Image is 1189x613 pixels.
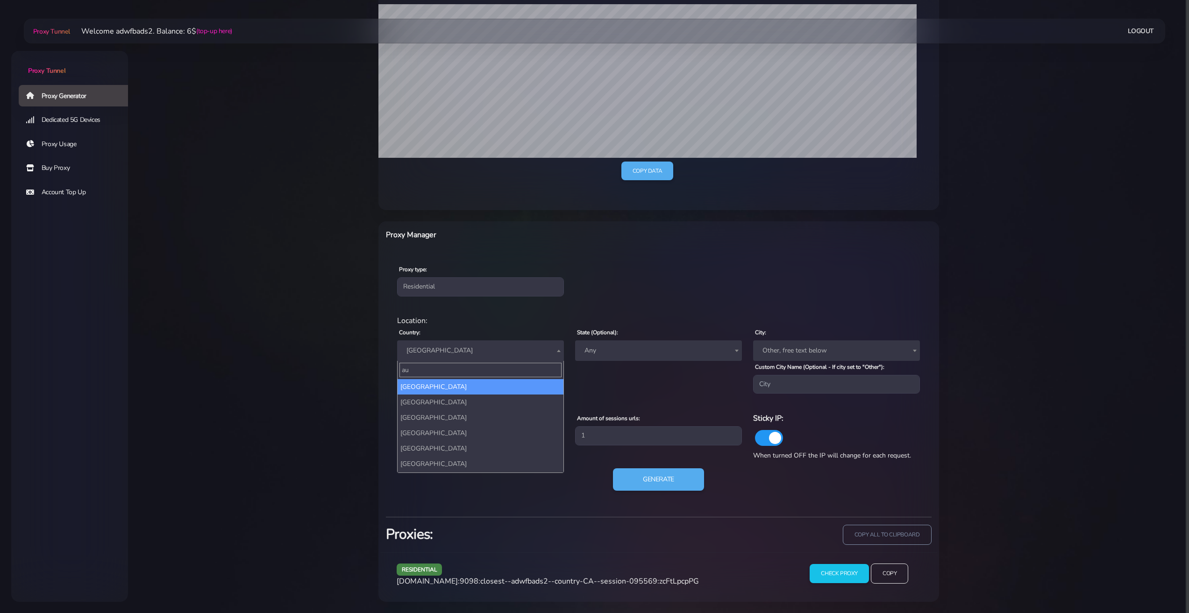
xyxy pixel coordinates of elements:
a: Account Top Up [19,182,135,203]
li: [US_STATE] [398,472,563,487]
label: Custom City Name (Optional - If city set to "Other"): [755,363,884,371]
span: Other, free text below [753,340,920,361]
a: (top-up here) [196,26,232,36]
input: Search [399,363,562,377]
input: City [753,375,920,394]
label: Proxy type: [399,265,427,274]
label: State (Optional): [577,328,618,337]
span: Any [581,344,736,357]
iframe: Webchat Widget [1051,460,1177,601]
button: Generate [613,468,704,491]
span: Proxy Tunnel [28,66,65,75]
span: Any [575,340,742,361]
li: [GEOGRAPHIC_DATA] [398,441,563,456]
label: Country: [399,328,420,337]
div: Location: [392,315,926,326]
li: [GEOGRAPHIC_DATA] [398,379,563,395]
input: Copy [871,564,908,584]
input: copy all to clipboard [843,525,932,545]
h6: Proxy Manager [386,229,699,241]
span: Canada [397,340,564,361]
div: Proxy Settings: [392,401,926,412]
a: Logout [1128,22,1154,40]
a: Copy data [621,162,673,181]
span: Other, free text below [759,344,914,357]
span: residential [397,564,442,575]
li: [GEOGRAPHIC_DATA] [398,425,563,441]
a: Proxy Generator [19,85,135,106]
a: Proxy Tunnel [11,51,128,76]
label: Amount of sessions urls: [577,414,640,423]
span: When turned OFF the IP will change for each request. [753,451,911,460]
a: Proxy Usage [19,134,135,155]
h3: Proxies: [386,525,653,544]
li: [GEOGRAPHIC_DATA] [398,395,563,410]
li: [GEOGRAPHIC_DATA] [398,456,563,472]
a: Buy Proxy [19,157,135,179]
span: Canada [403,344,558,357]
span: [DOMAIN_NAME]:9098:closest--adwfbads2--country-CA--session-095569:zcFtLpcpPG [397,576,699,586]
span: Proxy Tunnel [33,27,70,36]
li: Welcome adwfbads2. Balance: 6$ [70,26,232,37]
h6: Sticky IP: [753,412,920,424]
li: [GEOGRAPHIC_DATA] [398,410,563,425]
a: Proxy Tunnel [31,24,70,39]
a: Dedicated 5G Devices [19,109,135,131]
label: City: [755,328,766,337]
input: Check Proxy [810,564,869,583]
